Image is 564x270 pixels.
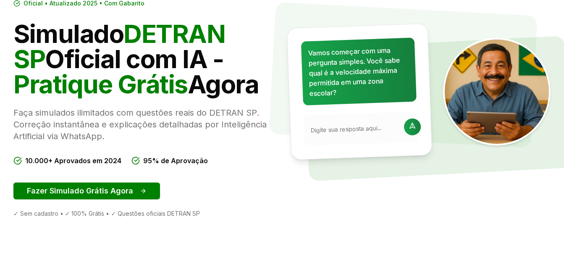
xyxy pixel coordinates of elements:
h1: Simulado Oficial com IA - Agora [13,21,275,97]
button: Fazer Simulado Grátis Agora [13,183,160,199]
span: 10.000+ Aprovados em 2024 [25,156,121,166]
span: DETRAN SP [13,19,225,74]
p: Vamos começar com uma pergunta simples. Você sabe qual é a velocidade máxima permitida em uma zon... [308,45,409,98]
span: Pratique Grátis [13,69,188,99]
img: Tio Trânsito [443,38,551,146]
input: Digite sua resposta aqui... [310,123,399,135]
p: Faça simulados ilimitados com questões reais do DETRAN SP. Correção instantânea e explicações det... [13,107,275,142]
div: ✓ Sem cadastro • ✓ 100% Grátis • ✓ Questões oficiais DETRAN SP [13,209,275,218]
span: 95% de Aprovação [143,156,208,166]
